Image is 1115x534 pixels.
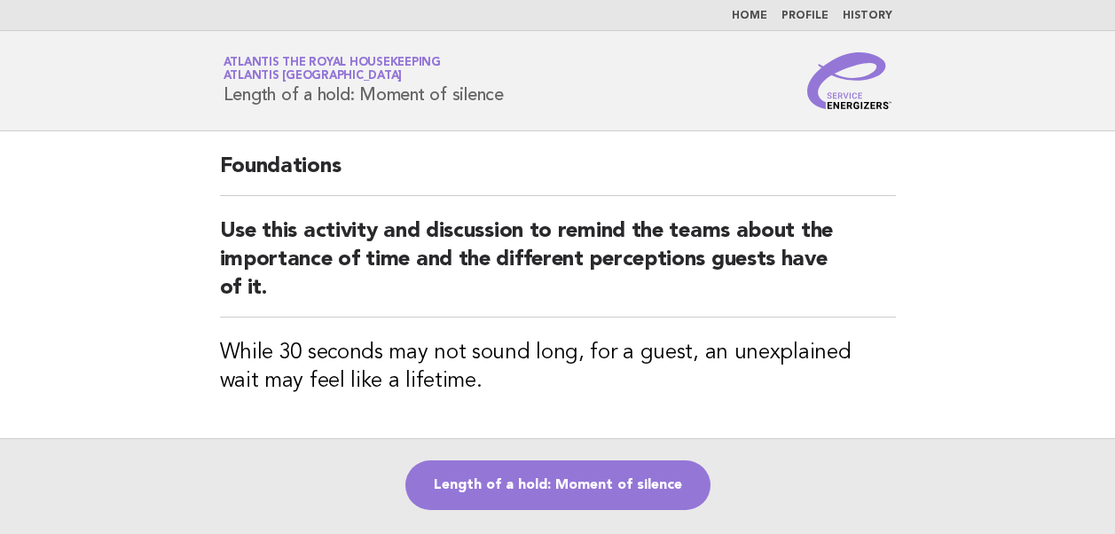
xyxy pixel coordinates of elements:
a: Atlantis the Royal HousekeepingAtlantis [GEOGRAPHIC_DATA] [224,57,441,82]
img: Service Energizers [807,52,892,109]
span: Atlantis [GEOGRAPHIC_DATA] [224,71,403,82]
a: Home [732,11,767,21]
h2: Foundations [220,153,896,196]
a: Profile [781,11,828,21]
h1: Length of a hold: Moment of silence [224,58,504,104]
a: Length of a hold: Moment of silence [405,460,711,510]
a: History [843,11,892,21]
h2: Use this activity and discussion to remind the teams about the importance of time and the differe... [220,217,896,318]
h3: While 30 seconds may not sound long, for a guest, an unexplained wait may feel like a lifetime. [220,339,896,396]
